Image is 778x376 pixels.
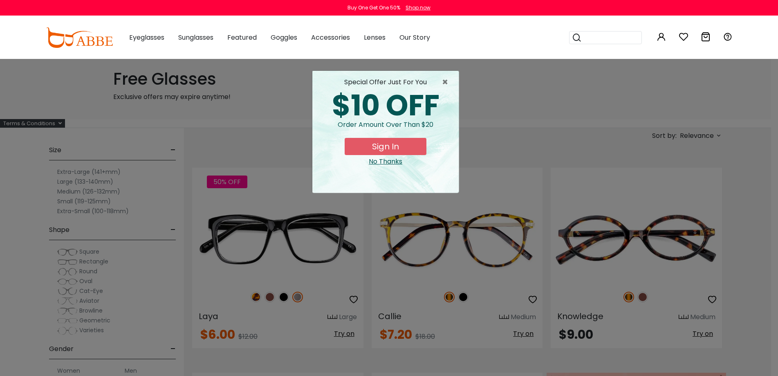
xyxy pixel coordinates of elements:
img: abbeglasses.com [46,27,113,48]
div: Close [319,157,452,167]
span: Featured [227,33,257,42]
span: Accessories [311,33,350,42]
button: Close [442,77,452,87]
span: Goggles [271,33,297,42]
div: $10 OFF [319,91,452,120]
div: special offer just for you [319,77,452,87]
div: Buy One Get One 50% [348,4,400,11]
div: Shop now [406,4,430,11]
span: Sunglasses [178,33,213,42]
div: Order amount over than $20 [319,120,452,138]
a: Shop now [401,4,430,11]
span: Lenses [364,33,386,42]
span: Eyeglasses [129,33,164,42]
span: Our Story [399,33,430,42]
button: Sign In [345,138,426,155]
span: × [442,77,452,87]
